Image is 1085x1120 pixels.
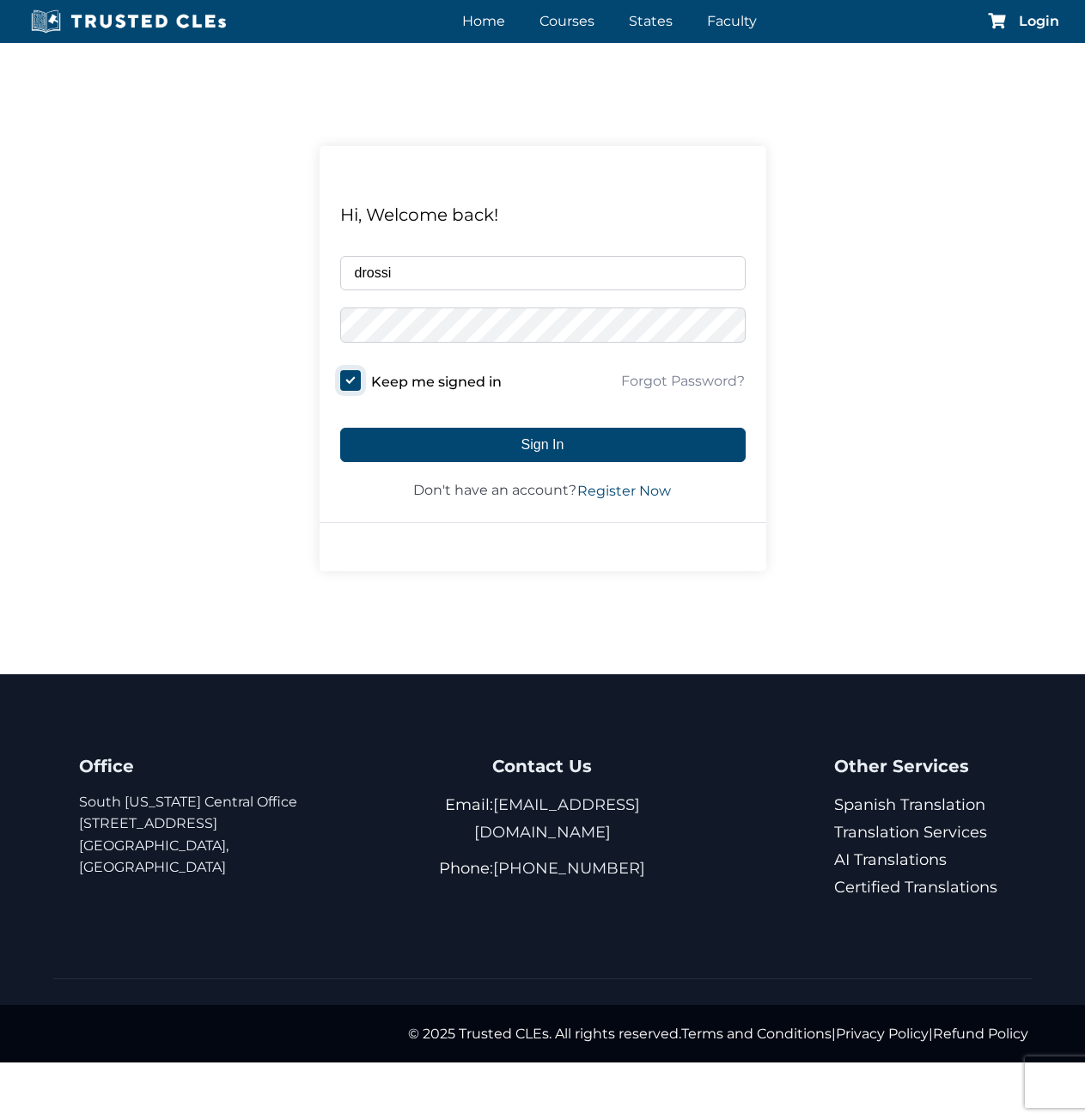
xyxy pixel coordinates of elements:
label: Keep me signed in [371,371,502,393]
span: © 2025 Trusted CLEs. All rights reserved. | | [408,1026,1028,1042]
p: Phone: [402,855,683,882]
a: Refund Policy [933,1026,1028,1042]
input: Username or Email Address [340,256,746,290]
h4: Contact Us [402,752,683,781]
h4: Office [79,752,360,781]
a: South [US_STATE] Central Office[STREET_ADDRESS][GEOGRAPHIC_DATA], [GEOGRAPHIC_DATA] [79,794,297,876]
a: Certified Translations [834,878,997,897]
a: States [625,9,677,33]
a: Translation Services [834,823,987,842]
a: Login [1019,15,1059,28]
a: Spanish Translation [834,795,985,814]
img: Trusted CLEs [26,9,231,34]
a: Forgot Password? [620,371,746,392]
a: Terms and Conditions [681,1026,832,1042]
a: Privacy Policy [836,1026,929,1042]
p: Email: [402,791,683,846]
a: [EMAIL_ADDRESS][DOMAIN_NAME] [474,795,640,842]
button: Sign In [340,428,746,462]
a: Register Now [576,481,672,502]
h4: Other Services [834,752,1006,781]
a: Faculty [703,9,761,33]
a: [PHONE_NUMBER] [493,859,645,878]
div: Don't have an account? [340,479,746,502]
a: Courses [535,9,599,33]
div: Hi, Welcome back! [340,201,746,228]
a: AI Translations [834,850,947,869]
a: Home [458,9,509,33]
